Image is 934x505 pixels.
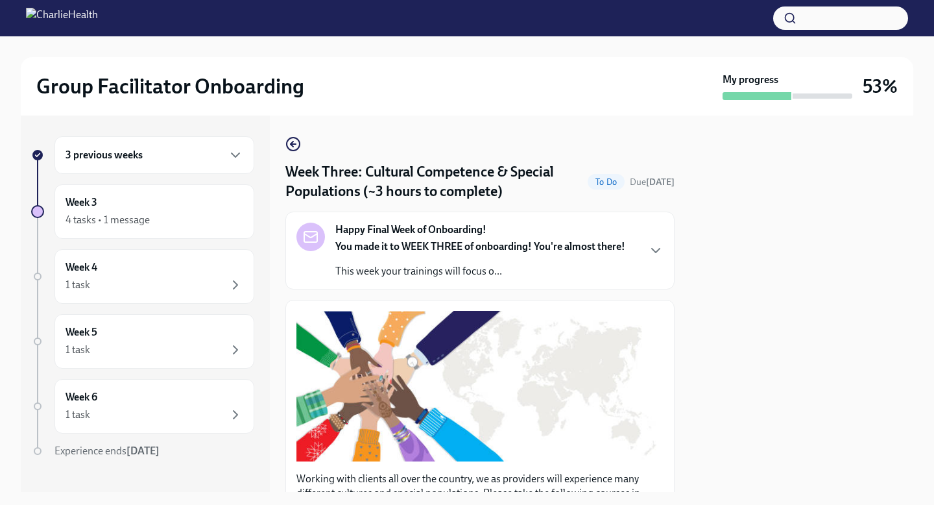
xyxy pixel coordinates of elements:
button: Zoom image [296,311,664,462]
h4: Week Three: Cultural Competence & Special Populations (~3 hours to complete) [285,162,582,201]
h2: Group Facilitator Onboarding [36,73,304,99]
span: Due [630,177,675,188]
img: CharlieHealth [26,8,98,29]
h6: Week 4 [66,260,97,275]
strong: Happy Final Week of Onboarding! [335,223,486,237]
div: 1 task [66,343,90,357]
span: To Do [588,177,625,187]
a: Week 34 tasks • 1 message [31,184,254,239]
strong: You made it to WEEK THREE of onboarding! You're almost there! [335,240,625,252]
a: Week 41 task [31,249,254,304]
p: This week your trainings will focus o... [335,264,625,278]
div: 1 task [66,408,90,422]
strong: [DATE] [646,177,675,188]
h6: 3 previous weeks [66,148,143,162]
strong: [DATE] [126,445,160,457]
h6: Week 5 [66,325,97,339]
div: 3 previous weeks [54,136,254,174]
div: 1 task [66,278,90,292]
h3: 53% [863,75,898,98]
strong: My progress [723,73,778,87]
h6: Week 6 [66,390,97,404]
a: Week 61 task [31,379,254,434]
a: Week 51 task [31,314,254,369]
span: September 29th, 2025 09:00 [630,176,675,188]
span: Experience ends [54,445,160,457]
div: 4 tasks • 1 message [66,213,150,227]
h6: Week 3 [66,195,97,210]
